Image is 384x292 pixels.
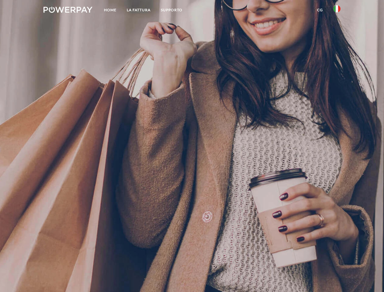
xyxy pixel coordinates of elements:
[122,5,156,16] a: LA FATTURA
[43,7,92,13] img: logo-powerpay-white.svg
[156,5,188,16] a: Supporto
[312,5,328,16] a: CG
[333,5,341,12] img: it
[99,5,122,16] a: Home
